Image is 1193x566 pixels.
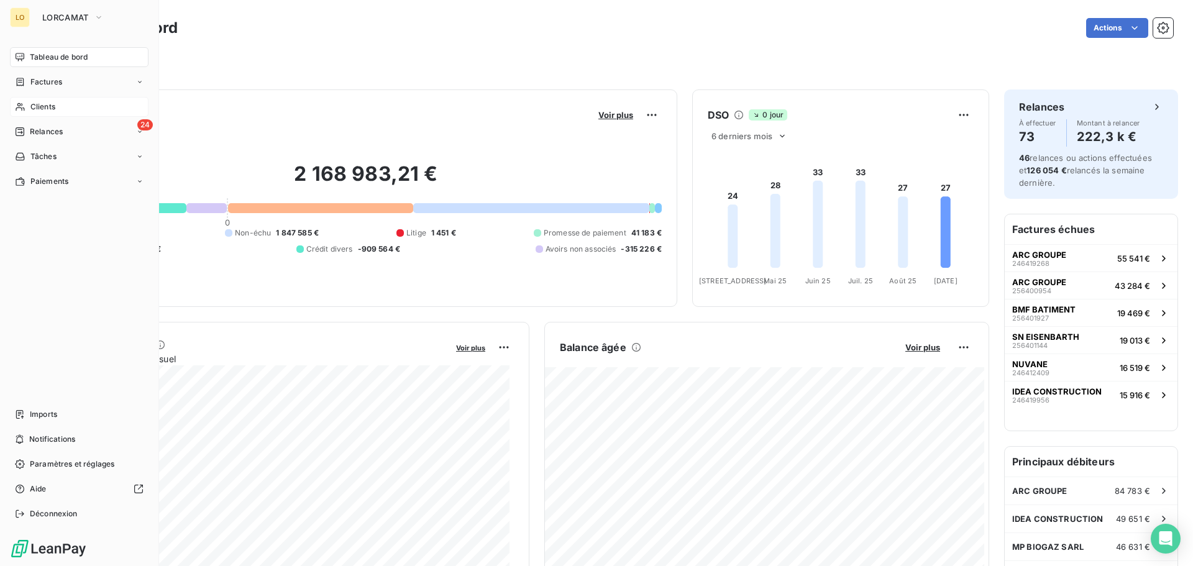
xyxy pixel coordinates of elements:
span: 84 783 € [1115,486,1150,496]
span: 16 519 € [1120,363,1150,373]
span: Déconnexion [30,508,78,519]
span: Tableau de bord [30,52,88,63]
a: Aide [10,479,149,499]
span: Clients [30,101,55,112]
span: LORCAMAT [42,12,89,22]
span: 19 469 € [1117,308,1150,318]
h6: DSO [708,107,729,122]
span: 256401144 [1012,342,1048,349]
span: 1 451 € [431,227,456,239]
h6: Balance âgée [560,340,626,355]
span: 43 284 € [1115,281,1150,291]
span: 46 631 € [1116,542,1150,552]
span: IDEA CONSTRUCTION [1012,514,1104,524]
span: Voir plus [905,342,940,352]
button: Voir plus [902,342,944,353]
span: Crédit divers [306,244,353,255]
tspan: [STREET_ADDRESS] [699,276,766,285]
span: Promesse de paiement [544,227,626,239]
span: 6 derniers mois [711,131,772,141]
button: BMF BATIMENT25640192719 469 € [1005,299,1177,326]
span: IDEA CONSTRUCTION [1012,386,1102,396]
span: 256401927 [1012,314,1049,322]
span: Avoirs non associés [546,244,616,255]
span: BMF BATIMENT [1012,304,1076,314]
span: Voir plus [456,344,485,352]
span: Voir plus [598,110,633,120]
span: SN EISENBARTH [1012,332,1079,342]
h4: 73 [1019,127,1056,147]
span: 55 541 € [1117,253,1150,263]
span: Tâches [30,151,57,162]
button: Actions [1086,18,1148,38]
button: NUVANE24641240916 519 € [1005,354,1177,381]
span: Paiements [30,176,68,187]
button: SN EISENBARTH25640114419 013 € [1005,326,1177,354]
h6: Principaux débiteurs [1005,447,1177,477]
tspan: Juil. 25 [848,276,873,285]
button: Voir plus [452,342,489,353]
span: ARC GROUPE [1012,277,1066,287]
span: Aide [30,483,47,495]
span: Litige [406,227,426,239]
span: À effectuer [1019,119,1056,127]
tspan: Juin 25 [805,276,831,285]
span: Relances [30,126,63,137]
h6: Relances [1019,99,1064,114]
button: IDEA CONSTRUCTION24641995615 916 € [1005,381,1177,408]
tspan: Mai 25 [764,276,787,285]
button: ARC GROUPE25640095443 284 € [1005,272,1177,299]
span: Imports [30,409,57,420]
button: Voir plus [595,109,637,121]
span: Montant à relancer [1077,119,1140,127]
span: ARC GROUPE [1012,250,1066,260]
div: Open Intercom Messenger [1151,524,1181,554]
span: 126 054 € [1026,165,1066,175]
img: Logo LeanPay [10,539,87,559]
div: LO [10,7,30,27]
span: 24 [137,119,153,130]
h4: 222,3 k € [1077,127,1140,147]
span: Chiffre d'affaires mensuel [70,352,447,365]
span: Paramètres et réglages [30,459,114,470]
span: 256400954 [1012,287,1051,294]
span: -909 564 € [358,244,401,255]
span: 19 013 € [1120,335,1150,345]
span: 15 916 € [1120,390,1150,400]
span: Factures [30,76,62,88]
span: 41 183 € [631,227,662,239]
span: MP BIOGAZ SARL [1012,542,1084,552]
h2: 2 168 983,21 € [70,162,662,199]
span: 246419956 [1012,396,1049,404]
span: 246412409 [1012,369,1049,377]
span: NUVANE [1012,359,1048,369]
h6: Factures échues [1005,214,1177,244]
span: Non-échu [235,227,271,239]
span: 1 847 585 € [276,227,319,239]
span: 0 jour [749,109,787,121]
button: ARC GROUPE24641926855 541 € [1005,244,1177,272]
tspan: [DATE] [934,276,958,285]
span: 46 [1019,153,1030,163]
span: Notifications [29,434,75,445]
tspan: Août 25 [889,276,916,285]
span: 0 [225,217,230,227]
span: ARC GROUPE [1012,486,1067,496]
span: relances ou actions effectuées et relancés la semaine dernière. [1019,153,1152,188]
span: 49 651 € [1116,514,1150,524]
span: 246419268 [1012,260,1049,267]
span: -315 226 € [621,244,662,255]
